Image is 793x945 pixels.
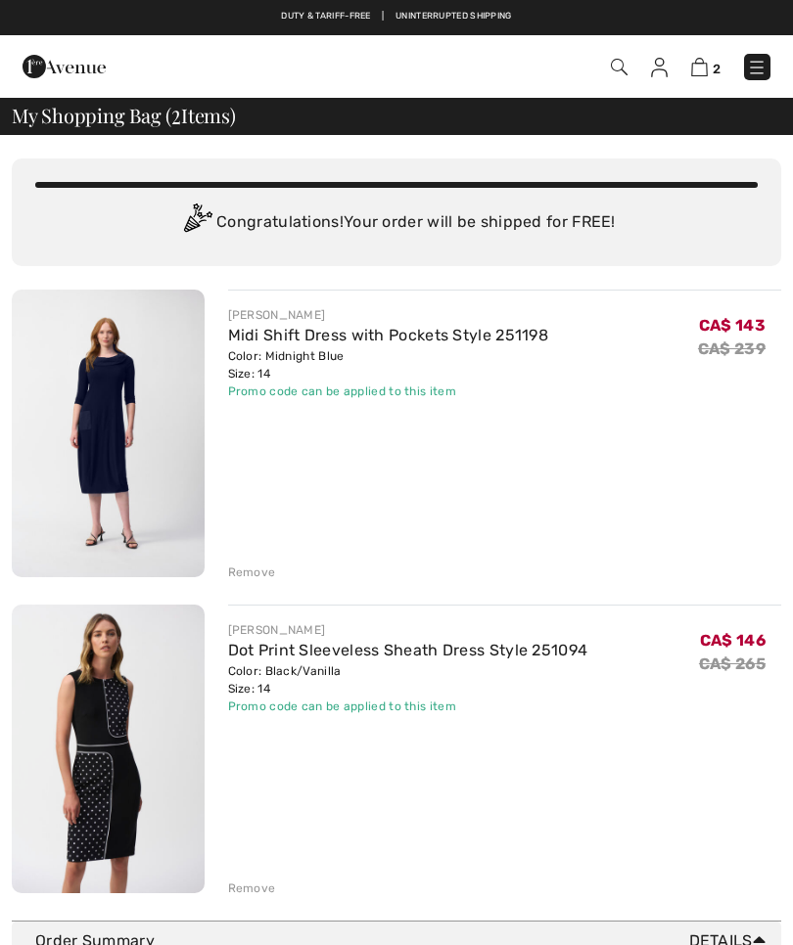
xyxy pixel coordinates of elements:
div: Congratulations! Your order will be shipped for FREE! [35,203,758,243]
div: Promo code can be applied to this item [228,382,549,400]
a: 2 [691,55,721,78]
img: Dot Print Sleeveless Sheath Dress Style 251094 [12,605,205,892]
img: Search [611,59,628,75]
img: 1ère Avenue [23,47,106,86]
div: Promo code can be applied to this item [228,697,588,715]
div: [PERSON_NAME] [228,621,588,639]
span: My Shopping Bag ( Items) [12,106,236,125]
a: Dot Print Sleeveless Sheath Dress Style 251094 [228,641,588,659]
s: CA$ 239 [698,339,766,358]
a: 1ère Avenue [23,56,106,74]
div: Remove [228,879,276,897]
s: CA$ 265 [699,654,766,673]
div: Color: Midnight Blue Size: 14 [228,347,549,382]
div: Remove [228,563,276,581]
a: Midi Shift Dress with Pockets Style 251198 [228,326,549,344]
img: Shopping Bag [691,58,708,76]
span: 2 [171,101,181,126]
img: My Info [651,58,668,77]
span: CA$ 143 [699,316,766,335]
div: Color: Black/Vanilla Size: 14 [228,662,588,697]
img: Menu [747,58,767,77]
div: [PERSON_NAME] [228,306,549,324]
span: CA$ 146 [700,631,766,650]
span: 2 [713,62,721,76]
img: Midi Shift Dress with Pockets Style 251198 [12,290,205,577]
img: Congratulation2.svg [177,203,216,243]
